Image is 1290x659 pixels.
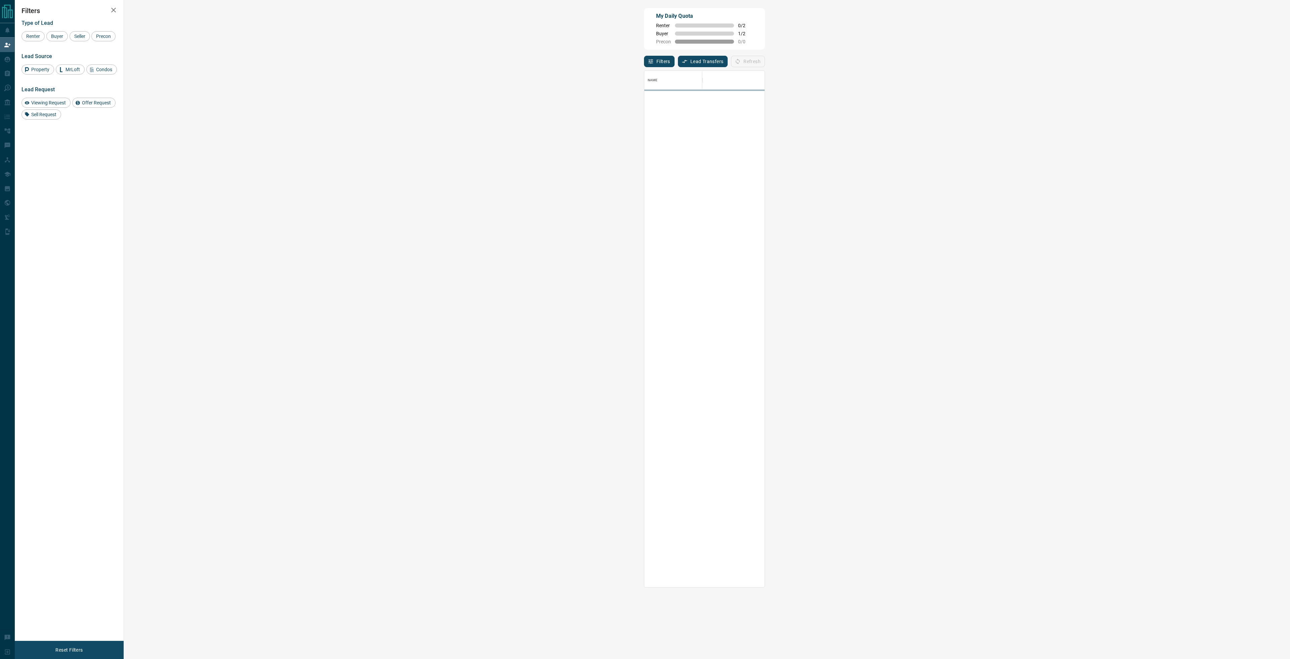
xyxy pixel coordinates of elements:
h2: Filters [21,7,117,15]
span: Renter [24,34,42,39]
span: Offer Request [80,100,113,105]
span: Condos [94,67,115,72]
span: Viewing Request [29,100,68,105]
div: Condos [86,64,117,75]
div: Name [648,71,658,90]
span: Lead Request [21,86,55,93]
span: Buyer [656,31,671,36]
div: Sell Request [21,109,61,120]
span: Precon [656,39,671,44]
div: MrLoft [56,64,85,75]
div: Seller [70,31,90,41]
p: My Daily Quota [656,12,753,20]
span: 1 / 2 [738,31,753,36]
span: Renter [656,23,671,28]
span: Seller [72,34,88,39]
span: Sell Request [29,112,59,117]
button: Reset Filters [51,644,87,656]
div: Precon [91,31,116,41]
div: Name [644,71,745,90]
span: Property [29,67,52,72]
div: Renter [21,31,45,41]
div: Buyer [46,31,68,41]
span: MrLoft [63,67,82,72]
span: Type of Lead [21,20,53,26]
div: Property [21,64,54,75]
span: Lead Source [21,53,52,59]
span: Precon [94,34,113,39]
button: Filters [644,56,675,67]
div: Offer Request [72,98,116,108]
span: 0 / 2 [738,23,753,28]
span: 0 / 0 [738,39,753,44]
div: Viewing Request [21,98,71,108]
span: Buyer [49,34,66,39]
button: Lead Transfers [678,56,728,67]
